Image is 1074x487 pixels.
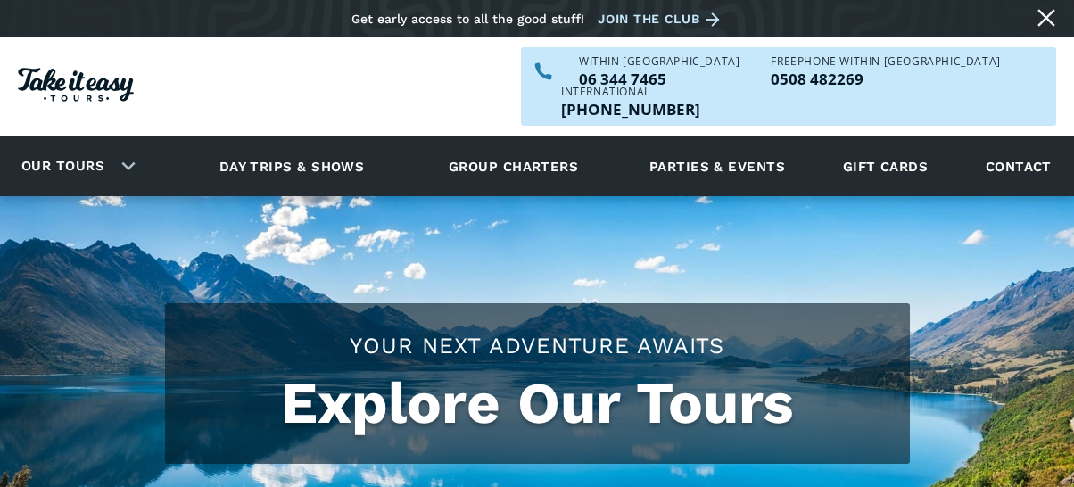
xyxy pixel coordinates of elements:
a: Join the club [598,8,726,30]
a: Group charters [426,142,600,191]
a: Parties & events [640,142,794,191]
a: Call us within NZ on 063447465 [579,71,739,87]
h2: Your Next Adventure Awaits [183,330,892,361]
a: Call us outside of NZ on +6463447465 [561,102,700,117]
p: 0508 482269 [771,71,1000,87]
div: Get early access to all the good stuff! [351,12,584,26]
a: Homepage [18,59,134,115]
a: Call us freephone within NZ on 0508482269 [771,71,1000,87]
div: International [561,87,700,97]
p: 06 344 7465 [579,71,739,87]
img: Take it easy Tours logo [18,68,134,102]
a: Gift cards [834,142,938,191]
div: Freephone WITHIN [GEOGRAPHIC_DATA] [771,56,1000,67]
h1: Explore Our Tours [183,370,892,437]
a: Day trips & shows [197,142,387,191]
a: Our tours [8,145,118,187]
a: Close message [1032,4,1061,32]
p: [PHONE_NUMBER] [561,102,700,117]
div: WITHIN [GEOGRAPHIC_DATA] [579,56,739,67]
a: Contact [977,142,1061,191]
